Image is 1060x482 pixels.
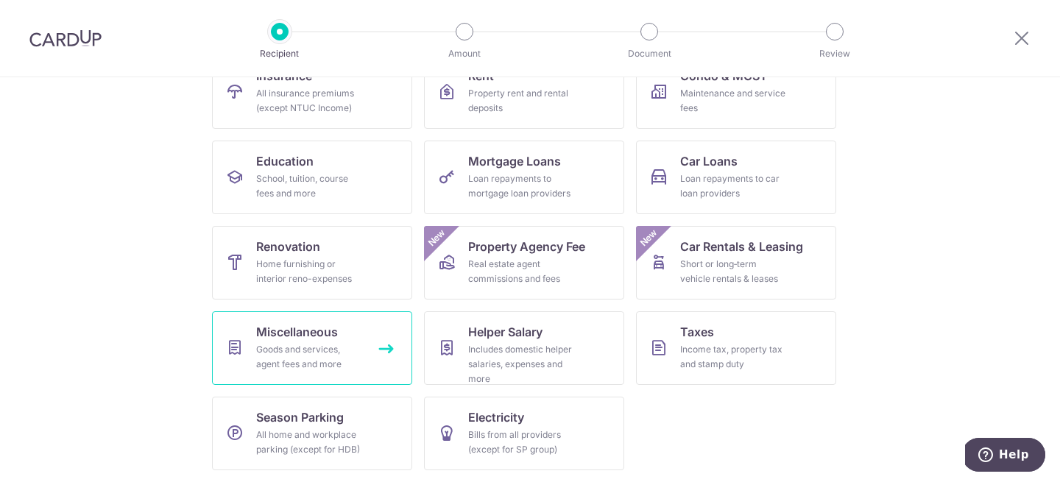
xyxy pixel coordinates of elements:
a: EducationSchool, tuition, course fees and more [212,141,412,214]
p: Review [780,46,889,61]
a: ElectricityBills from all providers (except for SP group) [424,397,624,470]
span: Car Rentals & Leasing [680,238,803,255]
a: Property Agency FeeReal estate agent commissions and feesNew [424,226,624,300]
a: InsuranceAll insurance premiums (except NTUC Income) [212,55,412,129]
div: Loan repayments to mortgage loan providers [468,171,574,201]
span: Property Agency Fee [468,238,585,255]
div: Property rent and rental deposits [468,86,574,116]
span: Season Parking [256,408,344,426]
a: Car LoansLoan repayments to car loan providers [636,141,836,214]
div: All home and workplace parking (except for HDB) [256,428,362,457]
a: RenovationHome furnishing or interior reno-expenses [212,226,412,300]
div: Goods and services, agent fees and more [256,342,362,372]
a: Car Rentals & LeasingShort or long‑term vehicle rentals & leasesNew [636,226,836,300]
p: Recipient [225,46,334,61]
a: RentProperty rent and rental deposits [424,55,624,129]
div: Includes domestic helper salaries, expenses and more [468,342,574,386]
div: Income tax, property tax and stamp duty [680,342,786,372]
div: Loan repayments to car loan providers [680,171,786,201]
a: TaxesIncome tax, property tax and stamp duty [636,311,836,385]
a: Season ParkingAll home and workplace parking (except for HDB) [212,397,412,470]
span: New [637,226,661,250]
p: Document [595,46,704,61]
span: Renovation [256,238,320,255]
span: Car Loans [680,152,738,170]
span: Electricity [468,408,524,426]
a: Condo & MCSTMaintenance and service fees [636,55,836,129]
span: New [425,226,449,250]
iframe: Opens a widget where you can find more information [965,438,1045,475]
span: Help [34,10,64,24]
span: Education [256,152,314,170]
div: All insurance premiums (except NTUC Income) [256,86,362,116]
div: Home furnishing or interior reno-expenses [256,257,362,286]
div: Bills from all providers (except for SP group) [468,428,574,457]
span: Helper Salary [468,323,543,341]
span: Taxes [680,323,714,341]
a: Helper SalaryIncludes domestic helper salaries, expenses and more [424,311,624,385]
a: MiscellaneousGoods and services, agent fees and more [212,311,412,385]
span: Miscellaneous [256,323,338,341]
img: CardUp [29,29,102,47]
p: Amount [410,46,519,61]
span: Mortgage Loans [468,152,561,170]
div: Short or long‑term vehicle rentals & leases [680,257,786,286]
div: Real estate agent commissions and fees [468,257,574,286]
div: School, tuition, course fees and more [256,171,362,201]
div: Maintenance and service fees [680,86,786,116]
a: Mortgage LoansLoan repayments to mortgage loan providers [424,141,624,214]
